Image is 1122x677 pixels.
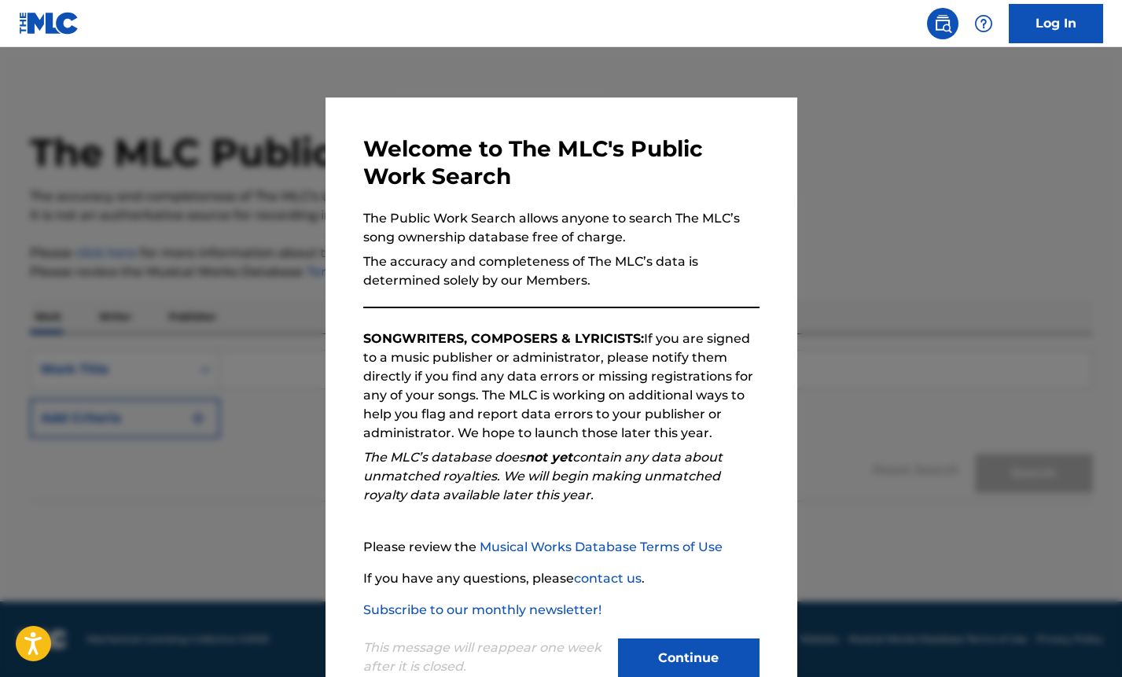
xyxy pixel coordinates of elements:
p: The accuracy and completeness of The MLC’s data is determined solely by our Members. [363,252,760,290]
p: If you are signed to a music publisher or administrator, please notify them directly if you find ... [363,329,760,443]
h3: Welcome to The MLC's Public Work Search [363,135,760,190]
p: This message will reappear one week after it is closed. [363,638,609,676]
iframe: Chat Widget [1043,602,1122,677]
p: The Public Work Search allows anyone to search The MLC’s song ownership database free of charge. [363,209,760,247]
a: contact us [574,571,642,586]
img: search [933,14,952,33]
img: help [974,14,993,33]
p: If you have any questions, please . [363,569,760,588]
a: Subscribe to our monthly newsletter! [363,602,601,617]
div: Help [968,8,999,39]
p: Please review the [363,538,760,557]
em: The MLC’s database does contain any data about unmatched royalties. We will begin making unmatche... [363,450,723,502]
strong: not yet [525,450,572,465]
a: Public Search [927,8,958,39]
a: Log In [1009,4,1103,43]
a: Musical Works Database Terms of Use [480,539,723,554]
img: MLC Logo [19,12,79,35]
strong: SONGWRITERS, COMPOSERS & LYRICISTS: [363,331,644,346]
